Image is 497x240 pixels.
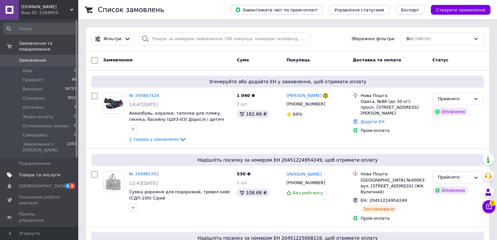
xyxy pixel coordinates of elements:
div: [GEOGRAPHIC_DATA] №40063: вул. [STREET_ADDRESS] (ЖК Вуличний) [361,177,427,195]
span: [DEMOGRAPHIC_DATA] [19,183,67,189]
span: Замовлення [103,57,132,62]
span: 2 товара у замовленні [129,137,179,142]
span: Покупець [286,57,310,62]
span: (34616) [414,36,431,41]
span: 1 040 ₴ [237,93,255,98]
span: Повідомлення [19,161,51,167]
div: Пром-оплата [361,128,427,134]
span: Всі [406,36,413,42]
button: Управління статусами [329,5,389,15]
div: Оплачено [432,108,468,116]
span: Експорт [401,8,419,12]
a: Фото товару [103,93,124,114]
span: 0 [74,123,76,129]
span: Панель управління [19,211,60,223]
span: Збережені фільтри: [351,36,396,42]
span: Згенеруйте або додайте ЕН у замовлення, щоб отримати оплату [94,78,481,85]
span: Фільтри [104,36,122,42]
span: [PHONE_NUMBER] [286,102,325,106]
a: Сумка дорожня для подорожей, тревел кейс (СДП-100) Сірий [129,189,230,200]
a: [PERSON_NAME] [286,171,322,178]
div: Нова Пошта [361,93,427,99]
span: 0 [74,68,76,74]
a: 2 товара у замовленні [129,137,187,142]
a: Фото товару [103,171,124,192]
span: Ждем оплату [23,114,53,120]
span: ЕН: 20451224954249 [361,198,407,203]
span: [PHONE_NUMBER] [286,180,325,185]
span: Надішліть посилку за номером ЕН 20451224954249, щоб отримати оплату [94,157,481,163]
a: № 356861551 [129,171,159,176]
div: 182.66 ₴ [237,110,269,118]
span: Показники роботи компанії [19,194,60,206]
span: 4 [65,183,70,189]
span: Доставка та оплата [353,57,401,62]
span: Статус [432,57,449,62]
span: Завантажити звіт по пром-оплаті [235,7,317,13]
div: Нова Пошта [361,171,427,177]
a: Додати ЕН [361,119,384,124]
span: Самовывоз [23,132,47,138]
span: 1 шт. [237,180,248,185]
span: Виконані [23,86,43,92]
div: Пром-оплата [361,216,427,221]
span: Замовлення з [PERSON_NAME] [23,141,67,153]
span: 0 [74,132,76,138]
button: Чат з покупцем2 [482,200,495,213]
div: Заплановано [361,205,398,213]
button: Експорт [396,5,425,15]
span: Cума [237,57,249,62]
span: Отложенные заказы [23,123,69,129]
div: Одеса, №88 (до 30 кг): просп. [STREET_ADDRESS][PERSON_NAME] [361,99,427,117]
span: Нові [23,68,32,74]
span: 69% [293,112,302,117]
span: Замовлення [19,57,46,63]
span: Прийняті [23,77,43,83]
button: Завантажити звіт по пром-оплаті [230,5,323,15]
div: Прийнято [438,96,471,103]
span: 530 ₴ [237,171,251,176]
span: Управління статусами [334,8,384,12]
span: 7810 [67,95,76,101]
span: 12:43[DATE] [129,181,158,186]
input: Пошук [3,23,77,35]
span: 48 [72,77,76,83]
span: Оплачені [23,104,43,110]
div: 108.68 ₴ [237,189,269,197]
a: Створити замовлення [424,7,490,12]
div: Оплачено [432,186,468,194]
img: Фото товару [103,93,124,113]
span: 1 [74,104,76,110]
span: Замовлення та повідомлення [19,40,78,52]
span: Створити замовлення [436,8,485,12]
span: Товари та послуги [19,172,60,178]
span: Скасовані [23,95,45,101]
input: Пошук за номером замовлення, ПІБ покупця, номером телефону, Email, номером накладної [139,33,310,45]
img: Фото товару [103,171,124,192]
div: Прийнято [438,174,471,181]
div: Ваш ID: 2294955 [21,10,78,16]
span: 0 [74,114,76,120]
h1: Список замовлень [98,6,164,14]
button: Створити замовлення [431,5,490,15]
a: [PERSON_NAME] [286,93,322,99]
span: 1 [70,183,75,189]
a: Акваобувь, коралки, тапочки для пляжу, пікніка, басейну (ШУЗ-03) Дорослі і дитячі Тип 2, 45 [129,111,224,128]
span: 2 шт. [237,102,248,106]
span: 2251 [67,141,76,153]
span: VMK.in.ua [21,4,70,10]
span: 26757 [65,86,76,92]
span: Без рейтингу [293,190,323,195]
a: № 356887424 [129,93,159,98]
span: 2 [489,200,495,206]
span: 14:47[DATE] [129,102,158,107]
